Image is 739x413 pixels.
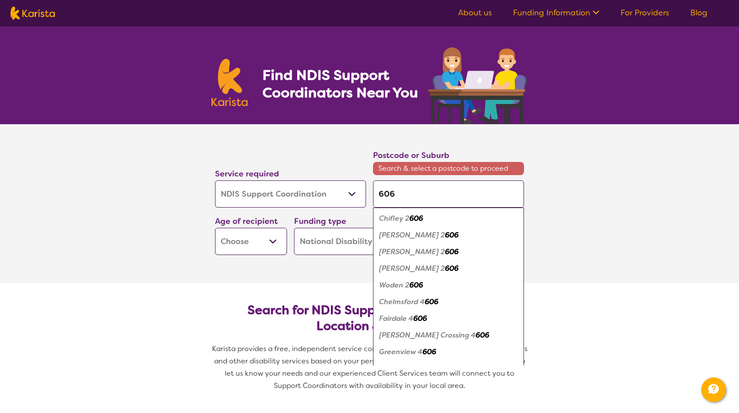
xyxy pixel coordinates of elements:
[212,344,529,390] span: Karista provides a free, independent service connecting you with NDIS Support Coordinators and ot...
[690,7,707,18] a: Blog
[476,330,489,340] em: 606
[379,330,476,340] em: [PERSON_NAME] Crossing 4
[458,7,492,18] a: About us
[215,216,278,226] label: Age of recipient
[409,280,423,290] em: 606
[445,247,459,256] em: 606
[373,150,449,161] label: Postcode or Suburb
[215,169,279,179] label: Service required
[379,314,413,323] em: Fairdale 4
[409,214,423,223] em: 606
[379,247,445,256] em: [PERSON_NAME] 2
[212,59,248,106] img: Karista logo
[373,162,524,175] span: Search & select a postcode to proceed
[377,244,520,260] div: O'Malley 2606
[377,344,520,360] div: Greenview 4606
[377,294,520,310] div: Chelmsford 4606
[11,7,55,20] img: Karista logo
[513,7,599,18] a: Funding Information
[377,277,520,294] div: Woden 2606
[379,364,416,373] em: Leafdale 4
[377,310,520,327] div: Fairdale 4606
[379,214,409,223] em: Chifley 2
[377,360,520,377] div: Leafdale 4606
[379,297,425,306] em: Chelmsford 4
[425,297,438,306] em: 606
[413,314,427,323] em: 606
[445,230,459,240] em: 606
[379,230,445,240] em: [PERSON_NAME] 2
[377,260,520,277] div: Phillip 2606
[373,180,524,208] input: Type
[416,364,430,373] em: 606
[445,264,459,273] em: 606
[379,264,445,273] em: [PERSON_NAME] 2
[294,216,346,226] label: Funding type
[428,47,527,124] img: support-coordination
[377,327,520,344] div: Ficks Crossing 4606
[621,7,669,18] a: For Providers
[377,227,520,244] div: Lyons 2606
[222,302,517,334] h2: Search for NDIS Support Coordinators by Location & Needs
[262,66,425,101] h1: Find NDIS Support Coordinators Near You
[379,347,423,356] em: Greenview 4
[377,210,520,227] div: Chifley 2606
[379,280,409,290] em: Woden 2
[701,377,726,402] button: Channel Menu
[423,347,436,356] em: 606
